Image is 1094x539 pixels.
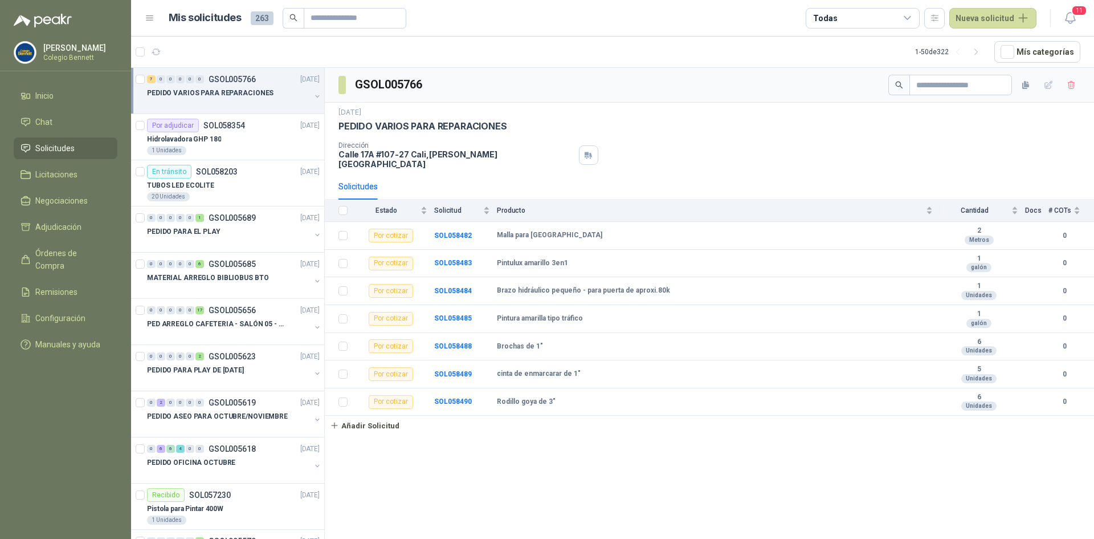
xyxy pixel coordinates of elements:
div: 0 [147,306,156,314]
span: Inicio [35,90,54,102]
p: TUBOS LED ECOLITE [147,180,214,191]
p: GSOL005618 [209,445,256,453]
span: Órdenes de Compra [35,247,107,272]
div: Por cotizar [369,312,413,326]
th: # COTs [1048,200,1094,222]
div: Solicitudes [338,180,378,193]
div: 7 [147,75,156,83]
span: Solicitudes [35,142,75,155]
p: PEDIDO VARIOS PARA REPARACIONES [147,88,273,99]
b: 0 [1048,341,1080,352]
div: Por cotizar [369,367,413,381]
span: Negociaciones [35,194,88,207]
div: 0 [186,260,194,268]
p: PEDIDO ASEO PARA OCTUBRE/NOVIEMBRE [147,411,288,422]
a: SOL058482 [434,232,472,240]
span: Adjudicación [35,221,81,233]
div: 0 [157,214,165,222]
b: 1 [940,254,1018,264]
a: Configuración [14,307,117,329]
a: Añadir Solicitud [325,416,1094,435]
span: # COTs [1048,206,1071,214]
th: Solicitud [434,200,497,222]
th: Cantidad [940,200,1025,222]
div: Por cotizar [369,284,413,298]
p: [DATE] [300,74,320,85]
b: 0 [1048,258,1080,269]
div: 0 [166,399,175,407]
div: 1 [195,214,204,222]
a: Manuales y ayuda [14,334,117,355]
p: GSOL005623 [209,352,256,360]
div: 0 [157,352,165,360]
p: [DATE] [338,107,361,118]
p: [DATE] [300,305,320,316]
b: 0 [1048,313,1080,324]
div: 0 [157,260,165,268]
a: SOL058489 [434,370,472,378]
a: Remisiones [14,281,117,303]
b: 5 [940,365,1018,374]
span: Configuración [35,312,85,325]
b: Brazo hidráulico pequeño - para puerta de aproxi.80k [497,286,670,295]
div: 0 [176,214,185,222]
a: 0 0 0 0 0 17 GSOL005656[DATE] PED ARREGLO CAFETERIA - SALÓN 05 - MATERIAL CARP. [147,303,322,340]
div: Unidades [961,402,997,411]
b: Malla para [GEOGRAPHIC_DATA] [497,231,602,240]
div: 1 Unidades [147,146,186,155]
div: 1 Unidades [147,516,186,525]
div: 17 [195,306,204,314]
div: 0 [186,352,194,360]
p: [PERSON_NAME] [43,44,115,52]
a: Solicitudes [14,137,117,159]
div: galón [966,263,991,272]
b: 0 [1048,369,1080,380]
div: 0 [176,75,185,83]
p: [DATE] [300,120,320,131]
b: 2 [940,226,1018,236]
a: SOL058484 [434,287,472,295]
div: Recibido [147,488,185,502]
a: 0 0 0 0 0 1 GSOL005689[DATE] PEDIDO PARA EL PLAY [147,211,322,248]
div: 0 [166,75,175,83]
div: 0 [147,352,156,360]
p: [DATE] [300,213,320,224]
a: Adjudicación [14,216,117,238]
p: GSOL005685 [209,260,256,268]
span: Licitaciones [35,168,77,181]
p: PED ARREGLO CAFETERIA - SALÓN 05 - MATERIAL CARP. [147,319,289,330]
div: 0 [195,399,204,407]
a: SOL058490 [434,398,472,406]
p: SOL058203 [196,168,238,176]
p: PEDIDO OFICINA OCTUBRE [147,457,235,468]
div: 1 - 50 de 322 [915,43,985,61]
p: Pistola para Pintar 400W [147,504,223,514]
p: SOL058354 [203,121,245,129]
span: Manuales y ayuda [35,338,100,351]
div: 0 [166,352,175,360]
a: RecibidoSOL057230[DATE] Pistola para Pintar 400W1 Unidades [131,484,324,530]
div: 0 [186,445,194,453]
div: 6 [166,445,175,453]
a: SOL058488 [434,342,472,350]
div: 2 [157,399,165,407]
div: 0 [147,260,156,268]
b: 6 [940,393,1018,402]
div: Unidades [961,291,997,300]
div: En tránsito [147,165,191,179]
div: 0 [157,75,165,83]
span: Cantidad [940,206,1009,214]
button: 11 [1060,8,1080,29]
a: 0 0 0 0 0 6 GSOL005685[DATE] MATERIAL ARREGLO BIBLIOBUS BTO [147,257,322,294]
div: 6 [157,445,165,453]
span: Chat [35,116,52,128]
div: 0 [176,399,185,407]
p: Colegio Bennett [43,54,115,61]
div: Metros [965,236,994,245]
button: Mís categorías [994,41,1080,63]
div: Por adjudicar [147,119,199,132]
div: Por cotizar [369,395,413,409]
